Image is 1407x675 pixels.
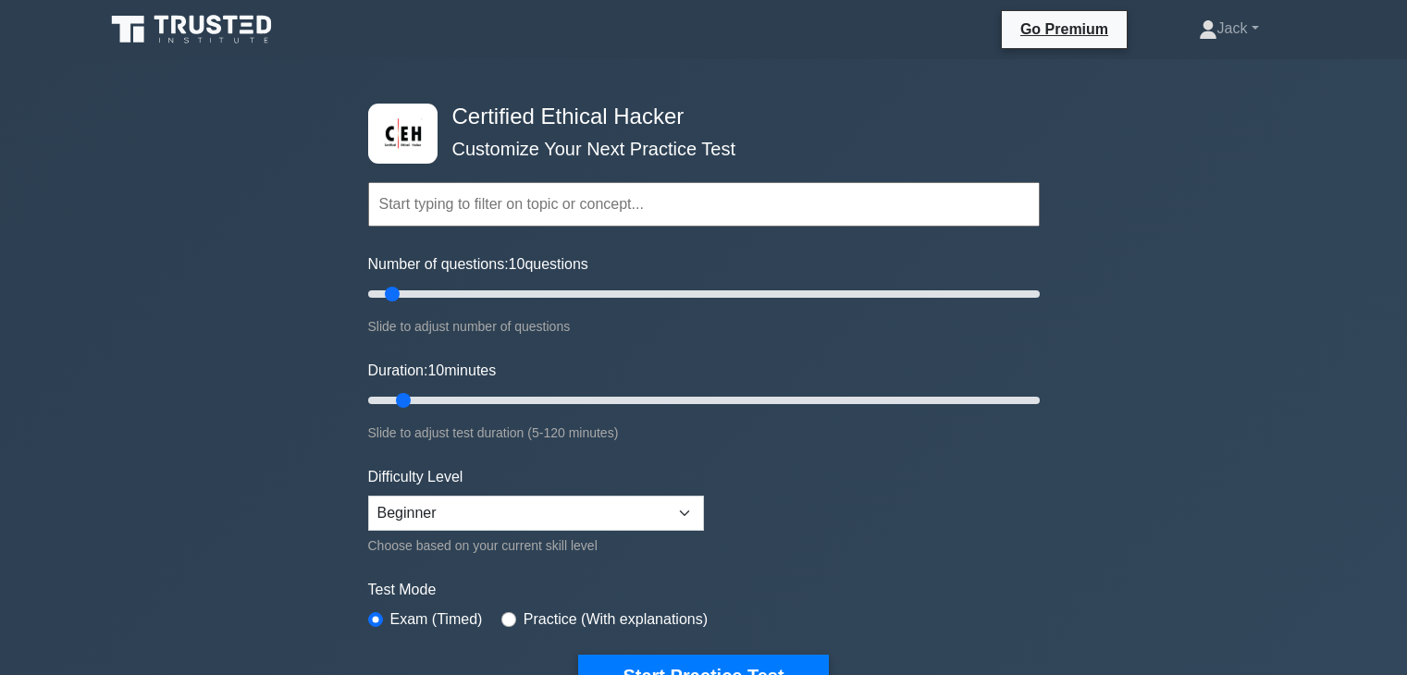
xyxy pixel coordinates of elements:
a: Jack [1154,10,1303,47]
div: Choose based on your current skill level [368,534,704,557]
label: Number of questions: questions [368,253,588,276]
span: 10 [427,362,444,378]
div: Slide to adjust number of questions [368,315,1040,337]
label: Practice (With explanations) [524,608,708,631]
h4: Certified Ethical Hacker [445,104,949,130]
label: Difficulty Level [368,466,463,488]
div: Slide to adjust test duration (5-120 minutes) [368,422,1040,444]
label: Exam (Timed) [390,608,483,631]
input: Start typing to filter on topic or concept... [368,182,1040,227]
label: Test Mode [368,579,1040,601]
span: 10 [509,256,525,272]
label: Duration: minutes [368,360,497,382]
a: Go Premium [1009,18,1119,41]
